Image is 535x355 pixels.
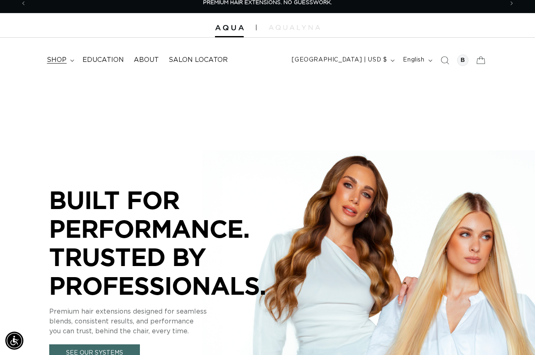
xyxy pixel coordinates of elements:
span: [GEOGRAPHIC_DATA] | USD $ [292,56,387,64]
span: shop [47,56,66,64]
span: Salon Locator [169,56,228,64]
p: Premium hair extensions designed for seamless blends, consistent results, and performance you can... [49,307,295,336]
summary: shop [42,51,78,69]
a: About [129,51,164,69]
a: Salon Locator [164,51,233,69]
p: BUILT FOR PERFORMANCE. TRUSTED BY PROFESSIONALS. [49,186,295,300]
img: Aqua Hair Extensions [215,25,244,31]
span: About [134,56,159,64]
div: Accessibility Menu [5,332,23,350]
summary: Search [436,51,454,69]
span: Education [82,56,124,64]
a: Education [78,51,129,69]
span: English [403,56,424,64]
img: aqualyna.com [269,25,320,30]
button: [GEOGRAPHIC_DATA] | USD $ [287,52,398,68]
button: English [398,52,435,68]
